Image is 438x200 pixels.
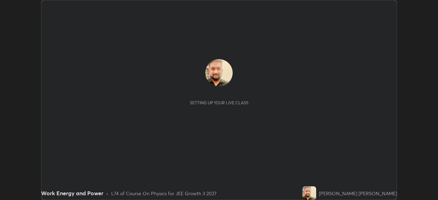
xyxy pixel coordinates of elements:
div: [PERSON_NAME] [PERSON_NAME] [319,190,397,197]
img: 5cccde6c1cc247e5b99c38f5adc539f7.jpg [302,186,316,200]
div: Setting up your live class [190,100,248,105]
div: • [106,190,108,197]
div: L74 of Course On Physics for JEE Growth 3 2027 [111,190,217,197]
div: Work Energy and Power [41,189,103,197]
img: 5cccde6c1cc247e5b99c38f5adc539f7.jpg [205,59,233,86]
